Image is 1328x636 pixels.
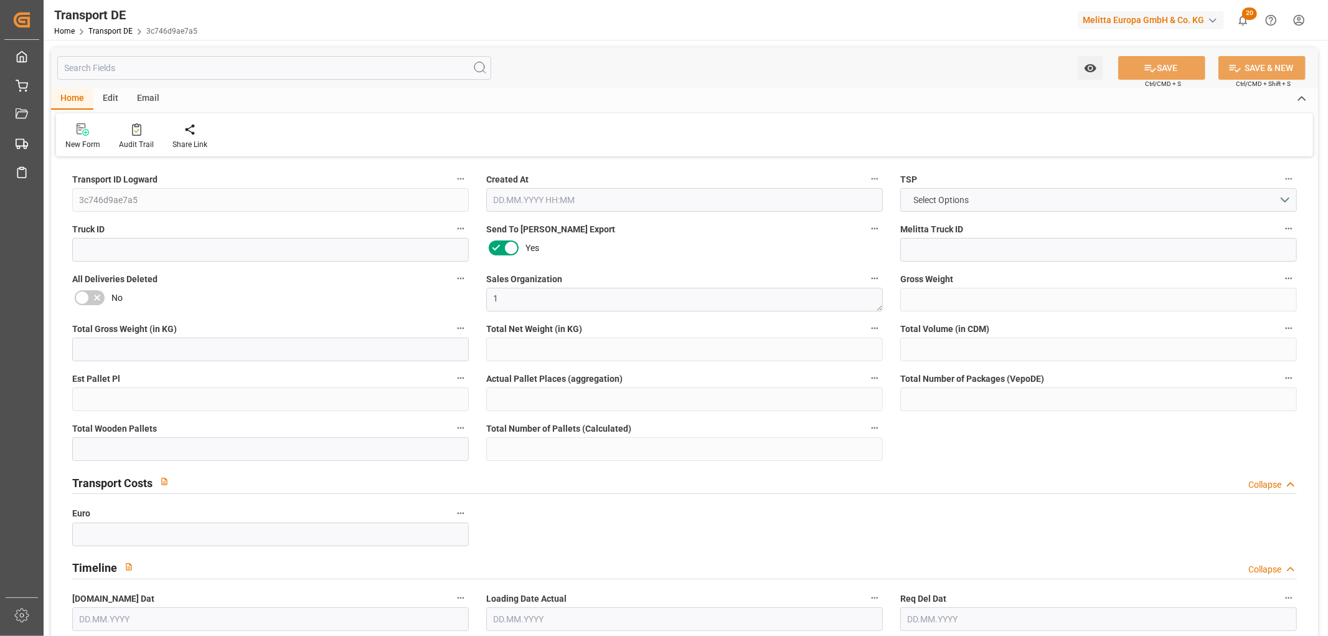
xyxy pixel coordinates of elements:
span: Created At [486,173,529,186]
button: Req Del Dat [1281,590,1297,606]
span: No [111,292,123,305]
div: Melitta Europa GmbH & Co. KG [1078,11,1224,29]
input: Search Fields [57,56,491,80]
button: Melitta Truck ID [1281,221,1297,237]
button: [DOMAIN_NAME] Dat [453,590,469,606]
button: Gross Weight [1281,270,1297,287]
span: Ctrl/CMD + S [1145,79,1181,88]
span: Total Number of Pallets (Calculated) [486,422,631,435]
button: Send To [PERSON_NAME] Export [867,221,883,237]
input: DD.MM.YYYY [72,607,469,631]
span: Total Wooden Pallets [72,422,157,435]
button: show 20 new notifications [1229,6,1257,34]
span: Euro [72,507,90,520]
button: Loading Date Actual [867,590,883,606]
div: Collapse [1248,478,1281,491]
h2: Timeline [72,559,117,576]
button: Total Number of Pallets (Calculated) [867,420,883,436]
textarea: 1 [486,288,883,311]
button: All Deliveries Deleted [453,270,469,287]
span: Select Options [908,194,976,207]
span: Total Volume (in CDM) [900,323,989,336]
span: Req Del Dat [900,592,946,605]
span: Sales Organization [486,273,562,286]
span: Total Number of Packages (VepoDE) [900,373,1044,386]
button: Actual Pallet Places (aggregation) [867,370,883,386]
button: Help Center [1257,6,1285,34]
button: Euro [453,505,469,521]
div: Email [128,88,169,110]
button: TSP [1281,171,1297,187]
span: TSP [900,173,917,186]
h2: Transport Costs [72,475,153,491]
button: Created At [867,171,883,187]
button: open menu [900,188,1297,212]
input: DD.MM.YYYY HH:MM [486,188,883,212]
button: SAVE [1118,56,1205,80]
span: Gross Weight [900,273,953,286]
span: Yes [525,242,539,255]
span: [DOMAIN_NAME] Dat [72,592,154,605]
span: Ctrl/CMD + Shift + S [1236,79,1291,88]
span: Total Gross Weight (in KG) [72,323,177,336]
button: Truck ID [453,221,469,237]
button: Transport ID Logward [453,171,469,187]
button: Total Volume (in CDM) [1281,320,1297,336]
button: Total Number of Packages (VepoDE) [1281,370,1297,386]
span: 20 [1242,7,1257,20]
span: Actual Pallet Places (aggregation) [486,373,623,386]
span: Truck ID [72,223,105,236]
span: Transport ID Logward [72,173,158,186]
a: Transport DE [88,27,133,36]
span: Total Net Weight (in KG) [486,323,582,336]
a: Home [54,27,75,36]
div: Collapse [1248,563,1281,576]
button: Total Gross Weight (in KG) [453,320,469,336]
span: Melitta Truck ID [900,223,963,236]
button: Total Wooden Pallets [453,420,469,436]
input: DD.MM.YYYY [486,607,883,631]
span: Est Pallet Pl [72,373,120,386]
span: All Deliveries Deleted [72,273,158,286]
span: Loading Date Actual [486,592,567,605]
span: Send To [PERSON_NAME] Export [486,223,615,236]
button: Est Pallet Pl [453,370,469,386]
div: Home [51,88,93,110]
button: Total Net Weight (in KG) [867,320,883,336]
button: open menu [1078,56,1103,80]
div: Transport DE [54,6,197,24]
div: Audit Trail [119,139,154,150]
button: View description [117,555,141,579]
button: View description [153,470,176,493]
button: Sales Organization [867,270,883,287]
div: Edit [93,88,128,110]
input: DD.MM.YYYY [900,607,1297,631]
div: New Form [65,139,100,150]
button: SAVE & NEW [1218,56,1306,80]
div: Share Link [172,139,207,150]
button: Melitta Europa GmbH & Co. KG [1078,8,1229,32]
